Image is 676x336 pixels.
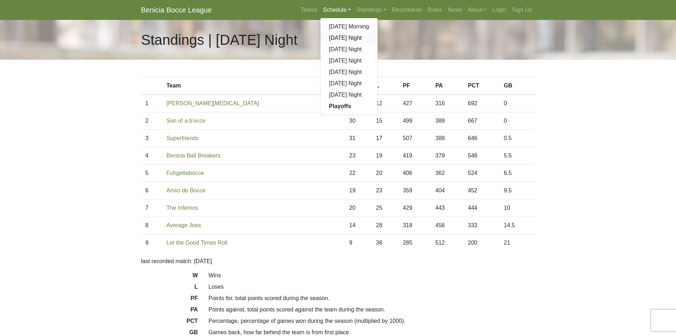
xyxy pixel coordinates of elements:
a: Son of a b'occe [166,118,205,124]
td: 1 [141,95,163,112]
strong: Playoffs [329,103,351,109]
div: Schedule [320,18,378,115]
th: PF [399,77,431,95]
a: Reschedule [389,3,425,17]
a: Login [489,3,509,17]
td: 20 [372,165,399,182]
dt: PA [136,305,203,317]
td: 12 [372,95,399,112]
td: 419 [399,147,431,165]
a: Rules [425,3,445,17]
td: 6 [141,182,163,199]
td: 15 [372,112,399,130]
a: [PERSON_NAME][MEDICAL_DATA] [166,100,259,106]
a: Superfriends [166,135,199,141]
a: Amici de Bocce [166,187,205,193]
td: 692 [463,95,499,112]
th: L [372,77,399,95]
a: Benicia Ball Breakers [166,153,220,159]
dd: Points against, total points scored against the team during the season. [203,305,540,314]
a: [DATE] Night [320,32,378,44]
a: [DATE] Night [320,89,378,101]
td: 5.5 [500,147,535,165]
dd: Points for, total points scored during the season. [203,294,540,303]
dt: PF [136,294,203,305]
a: About [465,3,490,17]
dt: W [136,271,203,283]
td: 429 [399,199,431,217]
a: Benicia Bocce League [141,3,212,17]
a: [DATE] Night [320,44,378,55]
dd: Wins [203,271,540,280]
td: 9 [141,234,163,252]
td: 3 [141,130,163,147]
td: 9 [345,234,372,252]
td: 285 [399,234,431,252]
a: Let the Good Times Roll [166,240,227,246]
a: Average Joes [166,222,201,228]
th: GB [500,77,535,95]
td: 379 [431,147,464,165]
td: 667 [463,112,499,130]
td: 0 [500,112,535,130]
dt: PCT [136,317,203,328]
td: 36 [372,234,399,252]
th: PA [431,77,464,95]
td: 21 [500,234,535,252]
td: 22 [345,165,372,182]
a: Teams [298,3,320,17]
td: 389 [431,112,464,130]
th: Team [162,77,345,95]
p: last recorded match: [DATE] [141,257,535,266]
td: 388 [431,130,464,147]
td: 646 [463,130,499,147]
td: 23 [372,182,399,199]
td: 0 [500,95,535,112]
td: 452 [463,182,499,199]
td: 2 [141,112,163,130]
td: 9.5 [500,182,535,199]
td: 524 [463,165,499,182]
td: 4 [141,147,163,165]
td: 499 [399,112,431,130]
td: 19 [345,182,372,199]
td: 200 [463,234,499,252]
a: Playoffs [320,101,378,112]
td: 512 [431,234,464,252]
td: 30 [345,112,372,130]
td: 406 [399,165,431,182]
td: 456 [431,217,464,234]
td: 404 [431,182,464,199]
a: Schedule [320,3,354,17]
a: [DATE] Night [320,78,378,89]
td: 10 [500,199,535,217]
td: 20 [345,199,372,217]
td: 507 [399,130,431,147]
td: 443 [431,199,464,217]
a: News [445,3,465,17]
td: 444 [463,199,499,217]
a: Fuhgettabocce [166,170,204,176]
td: 14 [345,217,372,234]
dd: Loses [203,283,540,291]
dd: Percentage, percentage of games won during the season (multiplied by 1000). [203,317,540,325]
td: 318 [399,217,431,234]
a: The Infernos [166,205,198,211]
a: [DATE] Night [320,55,378,66]
a: [DATE] Night [320,66,378,78]
td: 359 [399,182,431,199]
td: 14.5 [500,217,535,234]
td: 333 [463,217,499,234]
h1: Standings | [DATE] Night [141,31,298,48]
td: 17 [372,130,399,147]
td: 427 [399,95,431,112]
td: 7 [141,199,163,217]
td: 5 [141,165,163,182]
dt: L [136,283,203,294]
td: 362 [431,165,464,182]
td: 316 [431,95,464,112]
td: 19 [372,147,399,165]
th: PCT [463,77,499,95]
td: 23 [345,147,372,165]
td: 28 [372,217,399,234]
